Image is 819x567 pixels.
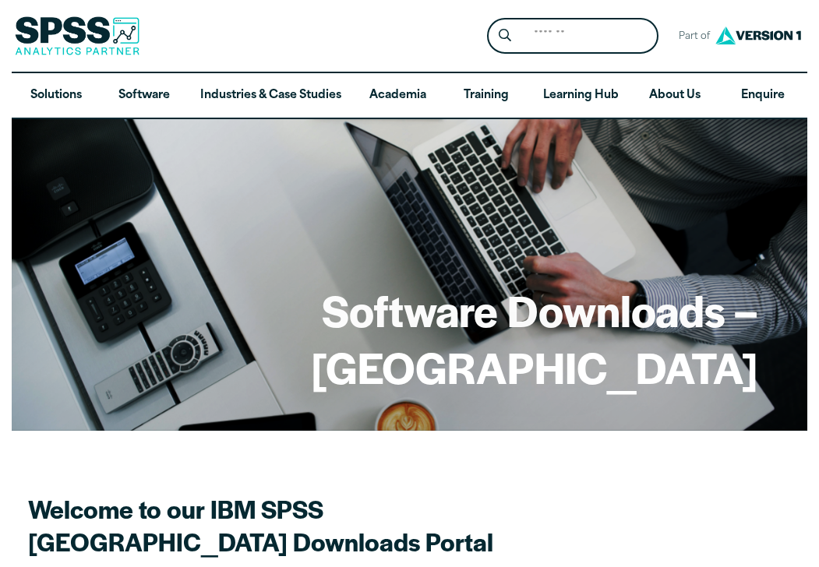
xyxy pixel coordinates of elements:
a: Training [442,73,530,118]
img: Version1 Logo [711,21,805,50]
a: Software [100,73,188,118]
span: Part of [671,26,712,48]
a: Enquire [719,73,807,118]
button: Search magnifying glass icon [491,22,520,51]
a: Industries & Case Studies [188,73,354,118]
svg: Search magnifying glass icon [499,29,511,42]
a: About Us [631,73,719,118]
a: Solutions [12,73,100,118]
a: Academia [354,73,442,118]
form: Site Header Search Form [487,18,658,55]
nav: Desktop version of site main menu [12,73,807,118]
h2: Welcome to our IBM SPSS [GEOGRAPHIC_DATA] Downloads Portal [28,492,574,558]
img: SPSS Analytics Partner [15,16,139,55]
a: Learning Hub [531,73,631,118]
h1: Software Downloads – [GEOGRAPHIC_DATA] [61,281,758,395]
